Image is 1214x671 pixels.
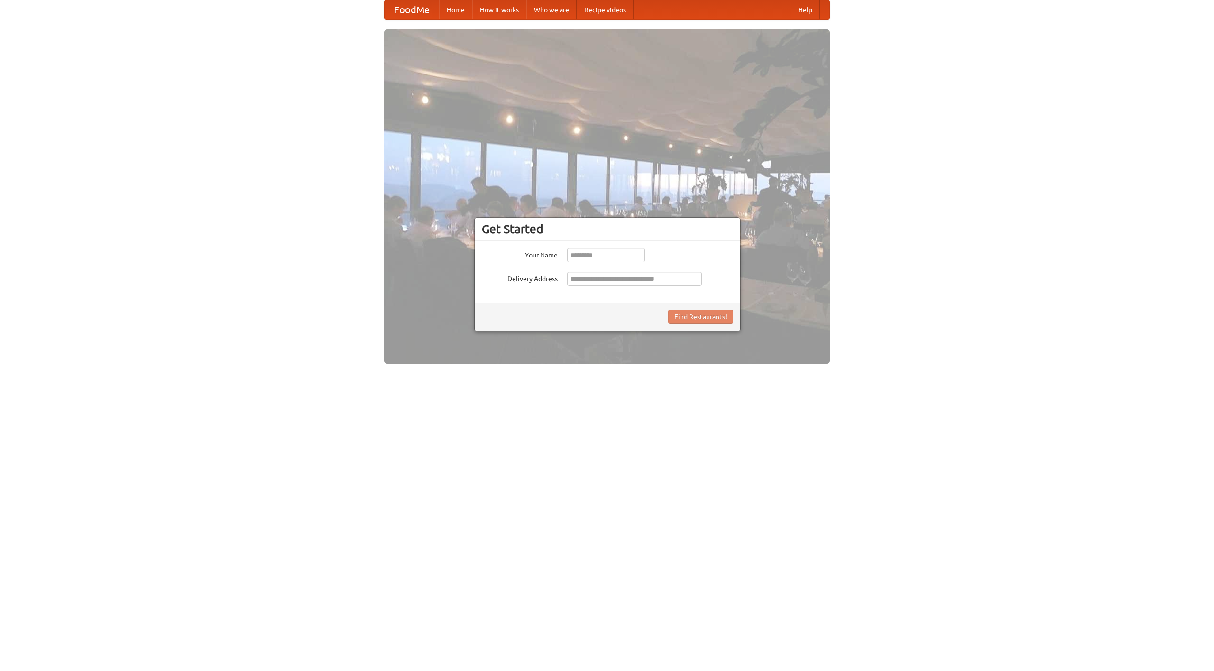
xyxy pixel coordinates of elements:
a: Who we are [526,0,577,19]
label: Delivery Address [482,272,558,284]
a: FoodMe [385,0,439,19]
a: How it works [472,0,526,19]
h3: Get Started [482,222,733,236]
button: Find Restaurants! [668,310,733,324]
a: Help [791,0,820,19]
label: Your Name [482,248,558,260]
a: Recipe videos [577,0,634,19]
a: Home [439,0,472,19]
